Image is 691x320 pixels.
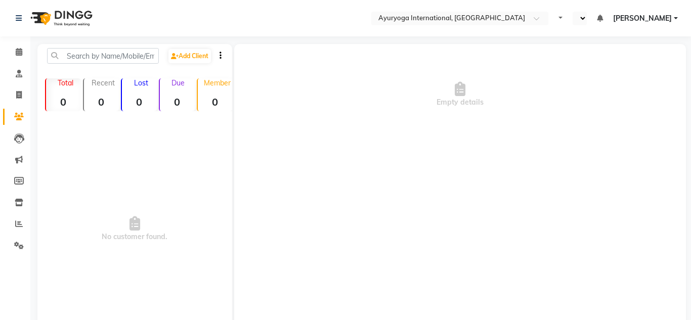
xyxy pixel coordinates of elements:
img: logo [26,4,95,32]
div: Empty details [234,44,686,145]
strong: 0 [198,96,233,108]
strong: 0 [160,96,195,108]
p: Total [50,78,81,87]
p: Due [162,78,195,87]
p: Recent [88,78,119,87]
p: Member [202,78,233,87]
strong: 0 [84,96,119,108]
p: Lost [126,78,157,87]
strong: 0 [46,96,81,108]
strong: 0 [122,96,157,108]
a: Add Client [168,49,211,63]
input: Search by Name/Mobile/Email/Code [47,48,159,64]
span: [PERSON_NAME] [613,13,672,24]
